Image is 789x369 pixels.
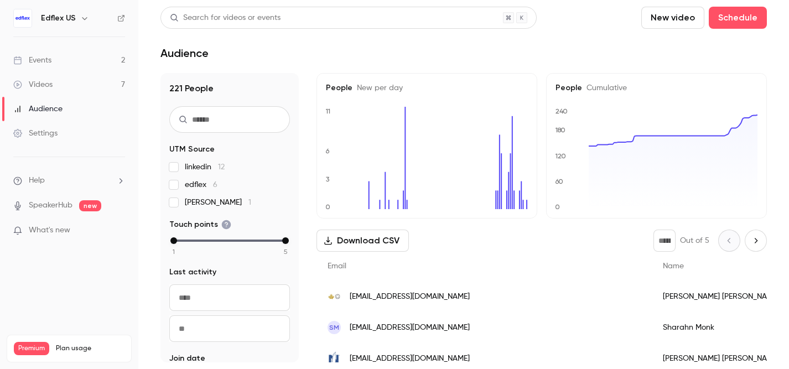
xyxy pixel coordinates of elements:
[328,352,341,365] img: nationwide.com
[709,7,767,29] button: Schedule
[169,219,231,230] span: Touch points
[169,82,290,95] h1: 221 People
[326,175,330,183] text: 3
[13,79,53,90] div: Videos
[350,353,470,365] span: [EMAIL_ADDRESS][DOMAIN_NAME]
[213,181,217,189] span: 6
[79,200,101,211] span: new
[173,247,175,257] span: 1
[13,175,125,186] li: help-dropdown-opener
[555,178,563,185] text: 60
[556,82,757,93] h5: People
[13,128,58,139] div: Settings
[169,353,205,364] span: Join date
[29,175,45,186] span: Help
[248,199,251,206] span: 1
[56,344,124,353] span: Plan usage
[284,247,287,257] span: 5
[555,126,565,134] text: 180
[325,147,330,155] text: 6
[316,230,409,252] button: Download CSV
[185,197,251,208] span: [PERSON_NAME]
[350,291,470,303] span: [EMAIL_ADDRESS][DOMAIN_NAME]
[326,82,528,93] h5: People
[160,46,209,60] h1: Audience
[328,290,341,303] img: mint.ca
[555,203,560,211] text: 0
[582,84,627,92] span: Cumulative
[169,315,290,342] input: To
[352,84,403,92] span: New per day
[170,12,281,24] div: Search for videos or events
[13,103,63,115] div: Audience
[185,179,217,190] span: edflex
[555,152,566,160] text: 120
[282,237,289,244] div: max
[556,107,568,115] text: 240
[350,322,470,334] span: [EMAIL_ADDRESS][DOMAIN_NAME]
[680,235,709,246] p: Out of 5
[14,342,49,355] span: Premium
[325,203,330,211] text: 0
[185,162,225,173] span: linkedin
[29,225,70,236] span: What's new
[641,7,704,29] button: New video
[329,323,339,332] span: SM
[41,13,76,24] h6: Edflex US
[170,237,177,244] div: min
[328,262,346,270] span: Email
[29,200,72,211] a: SpeakerHub
[13,55,51,66] div: Events
[663,262,684,270] span: Name
[745,230,767,252] button: Next page
[112,226,125,236] iframe: Noticeable Trigger
[169,144,215,155] span: UTM Source
[218,163,225,171] span: 12
[169,284,290,311] input: From
[14,9,32,27] img: Edflex US
[325,107,330,115] text: 11
[169,267,216,278] span: Last activity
